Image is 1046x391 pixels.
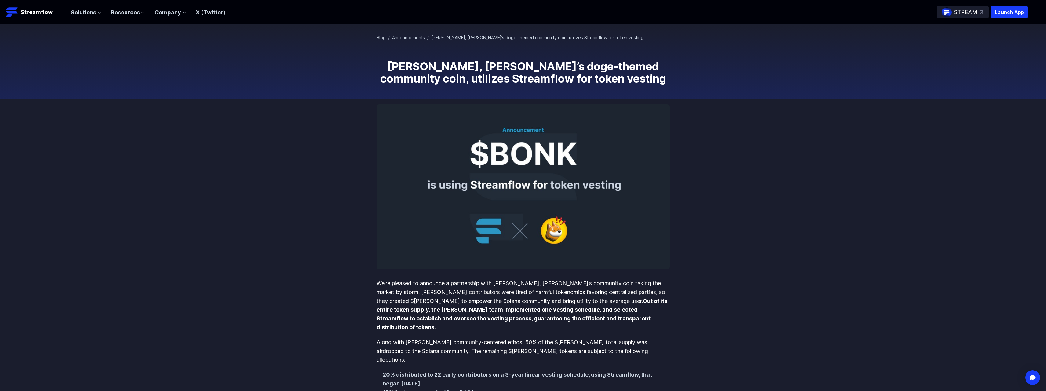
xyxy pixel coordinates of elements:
[392,35,425,40] a: Announcements
[1025,370,1040,385] div: Open Intercom Messenger
[942,7,952,17] img: streamflow-logo-circle.png
[6,6,65,18] a: Streamflow
[427,35,429,40] span: /
[71,8,101,17] button: Solutions
[991,6,1028,18] button: Launch App
[431,35,643,40] span: [PERSON_NAME], [PERSON_NAME]’s doge-themed community coin, utilizes Streamflow for token vesting
[71,8,96,17] span: Solutions
[377,104,670,269] img: BONK, Solana’s doge-themed community coin, utilizes Streamflow for token vesting
[6,6,18,18] img: Streamflow Logo
[111,8,140,17] span: Resources
[954,8,977,17] p: STREAM
[980,10,983,14] img: top-right-arrow.svg
[111,8,145,17] button: Resources
[155,8,186,17] button: Company
[377,279,670,332] p: We’re pleased to announce a partnership with [PERSON_NAME], [PERSON_NAME]’s community coin taking...
[377,35,386,40] a: Blog
[196,9,225,16] a: X (Twitter)
[383,371,652,387] strong: 20% distributed to 22 early contributors on a 3-year linear vesting schedule, using Streamflow, t...
[377,338,670,364] p: Along with [PERSON_NAME] community-centered ethos, 50% of the $[PERSON_NAME] total supply was air...
[155,8,181,17] span: Company
[388,35,390,40] span: /
[377,298,667,330] strong: Out of its entire token supply, the [PERSON_NAME] team implemented one vesting schedule, and sele...
[377,60,670,85] h1: [PERSON_NAME], [PERSON_NAME]’s doge-themed community coin, utilizes Streamflow for token vesting
[21,8,53,17] p: Streamflow
[937,6,989,18] a: STREAM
